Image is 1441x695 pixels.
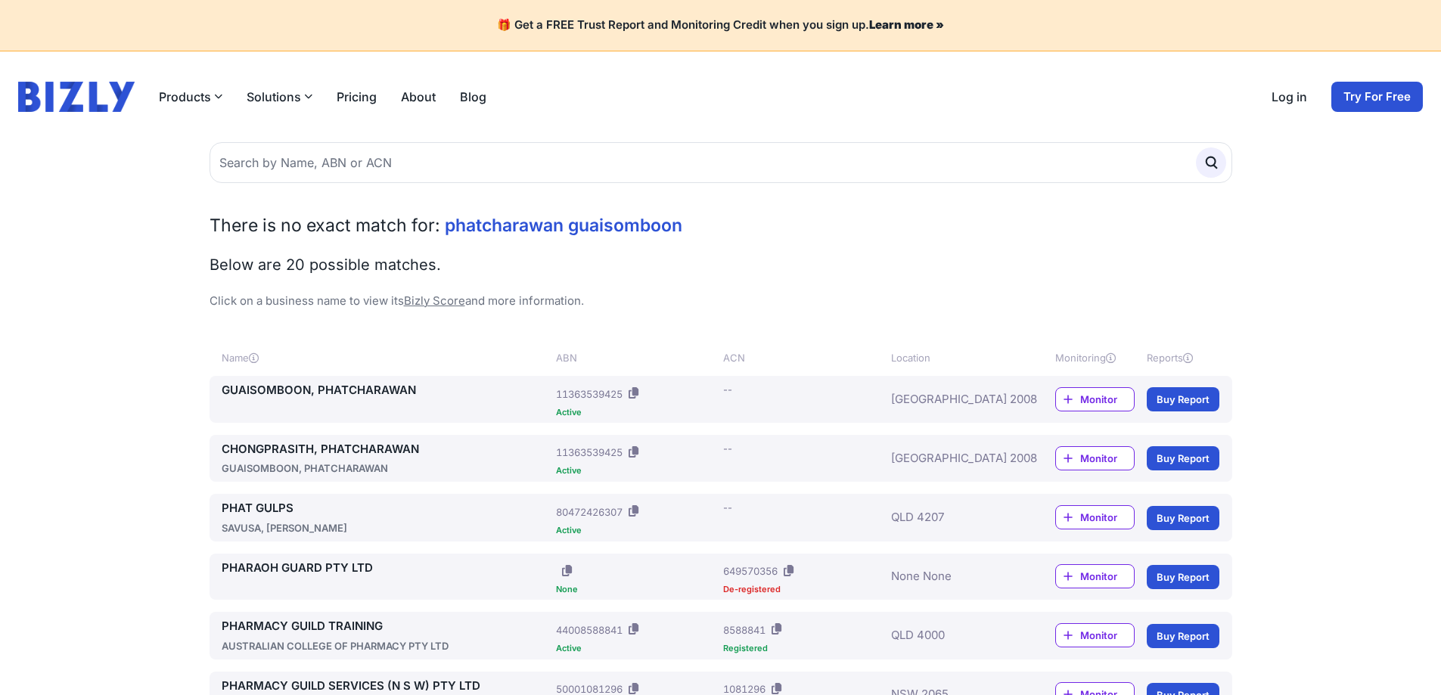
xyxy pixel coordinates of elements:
[1147,506,1219,530] a: Buy Report
[723,622,766,638] div: 8588841
[222,350,551,365] div: Name
[723,563,778,579] div: 649570356
[723,644,884,653] div: Registered
[222,520,551,535] div: SAVUSA, [PERSON_NAME]
[891,382,1011,417] div: [GEOGRAPHIC_DATA] 2008
[1080,392,1134,407] span: Monitor
[222,560,551,577] a: PHARAOH GUARD PTY LTD
[1055,564,1135,588] a: Monitor
[723,382,732,397] div: --
[556,408,717,417] div: Active
[723,585,884,594] div: De-registered
[723,500,732,515] div: --
[556,622,623,638] div: 44008588841
[1147,446,1219,470] a: Buy Report
[1055,623,1135,647] a: Monitor
[159,88,222,106] button: Products
[891,560,1011,594] div: None None
[1272,88,1307,106] a: Log in
[723,441,732,456] div: --
[891,500,1011,535] div: QLD 4207
[222,441,551,458] a: CHONGPRASITH, PHATCHARAWAN
[247,88,312,106] button: Solutions
[401,88,436,106] a: About
[1147,387,1219,411] a: Buy Report
[222,618,551,635] a: PHARMACY GUILD TRAINING
[445,215,682,236] span: phatcharawan guaisomboon
[556,526,717,535] div: Active
[404,293,465,308] a: Bizly Score
[556,467,717,475] div: Active
[1331,82,1423,112] a: Try For Free
[556,350,717,365] div: ABN
[222,461,551,476] div: GUAISOMBOON, PHATCHARAWAN
[337,88,377,106] a: Pricing
[556,445,623,460] div: 11363539425
[18,18,1423,33] h4: 🎁 Get a FREE Trust Report and Monitoring Credit when you sign up.
[460,88,486,106] a: Blog
[1055,350,1135,365] div: Monitoring
[210,256,441,274] span: Below are 20 possible matches.
[222,500,551,517] a: PHAT GULPS
[1055,446,1135,470] a: Monitor
[1147,565,1219,589] a: Buy Report
[1147,350,1219,365] div: Reports
[1055,505,1135,529] a: Monitor
[1147,624,1219,648] a: Buy Report
[556,644,717,653] div: Active
[1080,451,1134,466] span: Monitor
[1080,510,1134,525] span: Monitor
[210,293,1232,310] p: Click on a business name to view its and more information.
[556,386,623,402] div: 11363539425
[1080,628,1134,643] span: Monitor
[222,638,551,653] div: AUSTRALIAN COLLEGE OF PHARMACY PTY LTD
[556,585,717,594] div: None
[891,350,1011,365] div: Location
[556,504,623,520] div: 80472426307
[222,678,551,695] a: PHARMACY GUILD SERVICES (N S W) PTY LTD
[891,618,1011,653] div: QLD 4000
[210,215,440,236] span: There is no exact match for:
[891,441,1011,476] div: [GEOGRAPHIC_DATA] 2008
[222,382,551,399] a: GUAISOMBOON, PHATCHARAWAN
[869,17,944,32] a: Learn more »
[723,350,884,365] div: ACN
[210,142,1232,183] input: Search by Name, ABN or ACN
[1055,387,1135,411] a: Monitor
[1080,569,1134,584] span: Monitor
